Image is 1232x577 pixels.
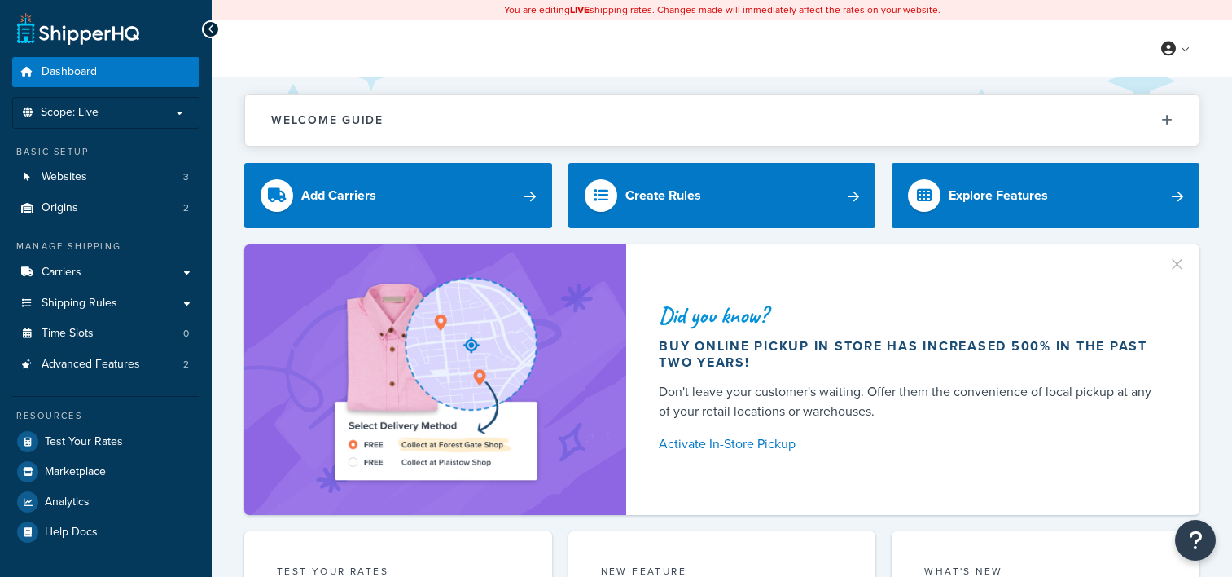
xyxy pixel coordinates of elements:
span: 2 [183,358,189,372]
a: Analytics [12,487,199,517]
a: Activate In-Store Pickup [659,433,1160,456]
span: Carriers [42,266,81,280]
a: Origins2 [12,193,199,223]
button: Open Resource Center [1175,520,1216,561]
span: Origins [42,201,78,215]
div: Don't leave your customer's waiting. Offer them the convenience of local pickup at any of your re... [659,382,1160,421]
a: Advanced Features2 [12,350,199,380]
b: LIVE [570,2,590,17]
span: Scope: Live [41,106,99,120]
h2: Welcome Guide [271,114,384,126]
div: Explore Features [949,184,1048,207]
div: Create Rules [625,184,701,207]
a: Marketplace [12,457,199,487]
img: ad-shirt-map-b0359fc47e01cab431d101c4b569394f6a03f54285957d908178d52f29eb9668.png [288,269,583,491]
a: Shipping Rules [12,288,199,319]
div: Did you know? [659,304,1160,327]
a: Explore Features [892,163,1199,228]
a: Websites3 [12,162,199,192]
li: Time Slots [12,319,199,349]
span: Time Slots [42,327,94,341]
span: 0 [183,327,189,341]
span: Analytics [45,496,90,509]
span: Test Your Rates [45,435,123,449]
li: Websites [12,162,199,192]
a: Help Docs [12,518,199,547]
li: Advanced Features [12,350,199,380]
div: Buy online pickup in store has increased 500% in the past two years! [659,338,1160,371]
li: Origins [12,193,199,223]
button: Welcome Guide [245,95,1199,146]
a: Carriers [12,258,199,288]
a: Time Slots0 [12,319,199,349]
div: Resources [12,409,199,423]
a: Test Your Rates [12,427,199,456]
a: Add Carriers [244,163,552,228]
span: Help Docs [45,526,98,540]
span: 3 [183,170,189,184]
div: Basic Setup [12,145,199,159]
a: Dashboard [12,57,199,87]
div: Add Carriers [301,184,376,207]
span: Advanced Features [42,358,140,372]
span: Shipping Rules [42,297,117,311]
span: Dashboard [42,65,97,79]
span: Marketplace [45,465,106,479]
a: Create Rules [568,163,876,228]
span: 2 [183,201,189,215]
div: Manage Shipping [12,240,199,253]
span: Websites [42,170,87,184]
